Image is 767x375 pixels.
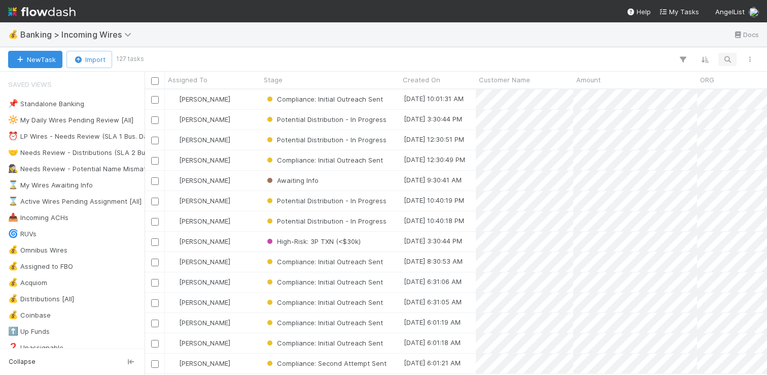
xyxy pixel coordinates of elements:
input: Toggle Row Selected [151,116,159,124]
span: Collapse [9,357,36,366]
img: avatar_c6c9a18c-a1dc-4048-8eac-219674057138.png [169,197,178,205]
span: Potential Distribution - In Progress [265,115,387,123]
input: Toggle Row Selected [151,320,159,327]
span: Created On [403,75,440,85]
span: 💰 [8,294,18,303]
img: avatar_eacbd5bb-7590-4455-a9e9-12dcb5674423.png [169,176,178,184]
img: avatar_eacbd5bb-7590-4455-a9e9-12dcb5674423.png [169,156,178,164]
span: Compliance: Second Attempt Sent [265,359,387,367]
input: Toggle All Rows Selected [151,77,159,85]
span: Compliance: Initial Outreach Sent [265,339,383,347]
span: Amount [576,75,601,85]
img: logo-inverted-e16ddd16eac7371096b0.svg [8,3,76,20]
span: 📌 [8,99,18,108]
div: [PERSON_NAME] [169,216,230,226]
div: [PERSON_NAME] [169,196,230,206]
div: Up Funds [8,325,50,338]
div: Distributions [All] [8,293,74,305]
input: Toggle Row Selected [151,137,159,144]
div: [DATE] 10:40:19 PM [404,195,464,205]
span: Compliance: Initial Outreach Sent [265,319,383,327]
span: 📥 [8,213,18,222]
span: [PERSON_NAME] [179,197,230,205]
span: [PERSON_NAME] [179,156,230,164]
div: [DATE] 6:31:06 AM [404,276,462,287]
span: Compliance: Initial Outreach Sent [265,156,383,164]
div: LP Wires - Needs Review (SLA 1 Bus. Day) [8,130,153,143]
span: [PERSON_NAME] [179,258,230,266]
img: avatar_eacbd5bb-7590-4455-a9e9-12dcb5674423.png [169,298,178,306]
div: Potential Distribution - In Progress [265,114,387,124]
span: ⬆️ [8,327,18,335]
div: Active Wires Pending Assignment [All] [8,195,142,208]
input: Toggle Row Selected [151,259,159,266]
span: 💰 [8,30,18,39]
span: Compliance: Initial Outreach Sent [265,258,383,266]
span: 💰 [8,278,18,287]
div: Compliance: Second Attempt Sent [265,358,387,368]
div: [PERSON_NAME] [169,155,230,165]
img: avatar_eacbd5bb-7590-4455-a9e9-12dcb5674423.png [169,278,178,286]
div: Needs Review - Distributions (SLA 2 Bus. Days) [8,146,170,159]
div: [PERSON_NAME] [169,277,230,287]
span: [PERSON_NAME] [179,95,230,103]
div: [PERSON_NAME] [169,114,230,124]
div: Compliance: Initial Outreach Sent [265,277,383,287]
div: RUVs [8,228,37,240]
span: Potential Distribution - In Progress [265,217,387,225]
span: 💰 [8,245,18,254]
div: My Daily Wires Pending Review [All] [8,114,133,127]
span: ⌛ [8,180,18,189]
div: [DATE] 6:31:05 AM [404,297,462,307]
span: ❓ [8,343,18,352]
input: Toggle Row Selected [151,238,159,246]
img: avatar_e7d5656d-bda2-4d83-89d6-b6f9721f96bd.png [749,7,759,17]
span: Awaiting Info [265,176,319,184]
a: My Tasks [659,7,699,17]
button: Import [66,51,112,68]
div: [DATE] 6:01:18 AM [404,337,461,348]
span: Assigned To [168,75,207,85]
img: avatar_eacbd5bb-7590-4455-a9e9-12dcb5674423.png [169,95,178,103]
span: [PERSON_NAME] [179,217,230,225]
span: [PERSON_NAME] [179,115,230,123]
span: [PERSON_NAME] [179,339,230,347]
div: [DATE] 3:30:44 PM [404,236,462,246]
div: [DATE] 12:30:51 PM [404,134,464,144]
div: Standalone Banking [8,98,84,110]
span: 🕵️‍♀️ [8,164,18,173]
div: [PERSON_NAME] [169,175,230,185]
img: avatar_eacbd5bb-7590-4455-a9e9-12dcb5674423.png [169,319,178,327]
span: 🔆 [8,115,18,124]
div: [DATE] 6:01:19 AM [404,317,461,327]
div: Help [626,7,651,17]
div: Awaiting Info [265,175,319,185]
span: Stage [264,75,283,85]
div: [PERSON_NAME] [169,257,230,267]
img: avatar_eacbd5bb-7590-4455-a9e9-12dcb5674423.png [169,359,178,367]
input: Toggle Row Selected [151,360,159,368]
span: [PERSON_NAME] [179,278,230,286]
div: Incoming ACHs [8,211,68,224]
span: ORG [700,75,714,85]
div: [PERSON_NAME] [169,338,230,348]
span: Compliance: Initial Outreach Sent [265,278,383,286]
span: 💰 [8,262,18,270]
div: Compliance: Initial Outreach Sent [265,257,383,267]
input: Toggle Row Selected [151,340,159,348]
div: [PERSON_NAME] [169,297,230,307]
img: avatar_c6c9a18c-a1dc-4048-8eac-219674057138.png [169,115,178,123]
a: Docs [733,28,759,41]
span: High-Risk: 3P TXN (<$30k) [265,237,361,245]
img: avatar_eacbd5bb-7590-4455-a9e9-12dcb5674423.png [169,339,178,347]
div: Potential Distribution - In Progress [265,196,387,206]
button: NewTask [8,51,62,68]
div: [PERSON_NAME] [169,94,230,104]
div: Potential Distribution - In Progress [265,216,387,226]
div: Assigned to FBO [8,260,73,273]
span: ⌛ [8,197,18,205]
small: 127 tasks [116,54,144,64]
span: 🤝 [8,148,18,157]
input: Toggle Row Selected [151,96,159,104]
div: Potential Distribution - In Progress [265,135,387,145]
